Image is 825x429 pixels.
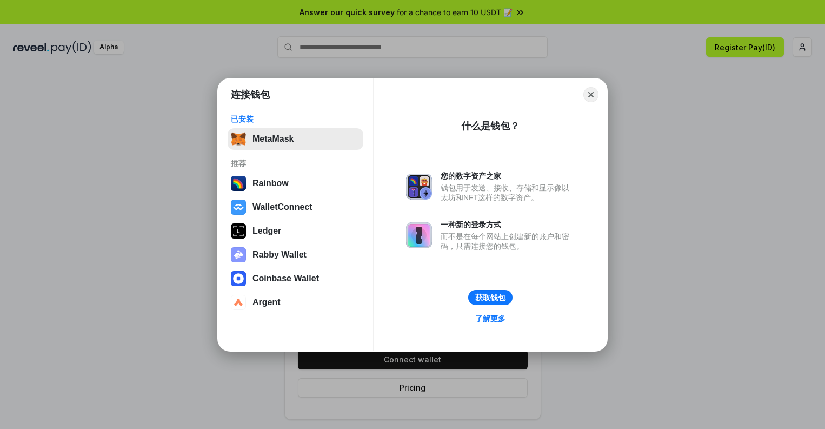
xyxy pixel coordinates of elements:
div: 了解更多 [475,314,505,324]
img: svg+xml,%3Csvg%20width%3D%2228%22%20height%3D%2228%22%20viewBox%3D%220%200%2028%2028%22%20fill%3D... [231,295,246,310]
div: 推荐 [231,159,360,168]
div: Rainbow [252,179,289,188]
button: Rainbow [228,173,363,194]
button: Rabby Wallet [228,244,363,266]
div: 而不是在每个网站上创建新的账户和密码，只需连接您的钱包。 [441,232,575,251]
div: Rabby Wallet [252,250,307,260]
div: 钱包用于发送、接收、存储和显示像以太坊和NFT这样的数字资产。 [441,183,575,202]
button: Ledger [228,220,363,242]
img: svg+xml,%3Csvg%20xmlns%3D%22http%3A%2F%2Fwww.w3.org%2F2000%2Fsvg%22%20fill%3D%22none%22%20viewBox... [231,247,246,262]
div: Ledger [252,226,281,236]
div: 已安装 [231,114,360,124]
img: svg+xml,%3Csvg%20xmlns%3D%22http%3A%2F%2Fwww.w3.org%2F2000%2Fsvg%22%20width%3D%2228%22%20height%3... [231,223,246,239]
div: WalletConnect [252,202,312,212]
a: 了解更多 [469,312,512,326]
button: Argent [228,292,363,313]
div: Coinbase Wallet [252,274,319,283]
div: 您的数字资产之家 [441,171,575,181]
button: Coinbase Wallet [228,268,363,289]
button: WalletConnect [228,196,363,218]
img: svg+xml,%3Csvg%20xmlns%3D%22http%3A%2F%2Fwww.w3.org%2F2000%2Fsvg%22%20fill%3D%22none%22%20viewBox... [406,174,432,200]
img: svg+xml,%3Csvg%20fill%3D%22none%22%20height%3D%2233%22%20viewBox%3D%220%200%2035%2033%22%20width%... [231,131,246,147]
div: MetaMask [252,134,294,144]
img: svg+xml,%3Csvg%20width%3D%22120%22%20height%3D%22120%22%20viewBox%3D%220%200%20120%20120%22%20fil... [231,176,246,191]
img: svg+xml,%3Csvg%20width%3D%2228%22%20height%3D%2228%22%20viewBox%3D%220%200%2028%2028%22%20fill%3D... [231,271,246,286]
button: Close [583,87,598,102]
div: 获取钱包 [475,293,505,302]
button: MetaMask [228,128,363,150]
div: 什么是钱包？ [461,120,520,133]
img: svg+xml,%3Csvg%20width%3D%2228%22%20height%3D%2228%22%20viewBox%3D%220%200%2028%2028%22%20fill%3D... [231,200,246,215]
div: Argent [252,298,281,307]
img: svg+xml,%3Csvg%20xmlns%3D%22http%3A%2F%2Fwww.w3.org%2F2000%2Fsvg%22%20fill%3D%22none%22%20viewBox... [406,222,432,248]
div: 一种新的登录方式 [441,220,575,229]
button: 获取钱包 [468,290,513,305]
h1: 连接钱包 [231,88,270,101]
